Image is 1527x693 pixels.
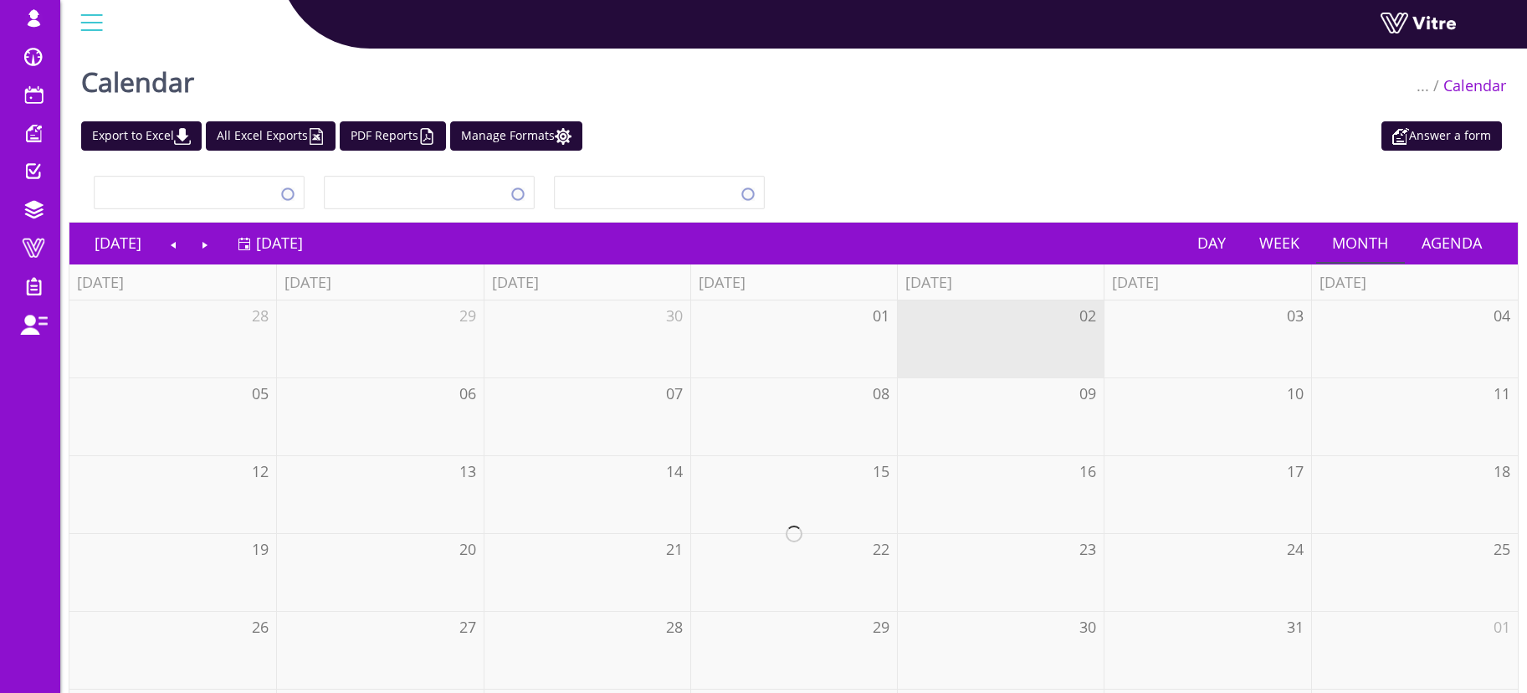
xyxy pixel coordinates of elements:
a: PDF Reports [340,121,446,151]
th: [DATE] [276,264,483,300]
span: ... [1417,75,1429,95]
a: Week [1243,223,1316,262]
a: Day [1181,223,1243,262]
a: All Excel Exports [206,121,336,151]
th: [DATE] [1311,264,1518,300]
a: Previous [158,223,190,262]
span: select [503,177,533,208]
th: [DATE] [69,264,276,300]
a: Month [1316,223,1406,262]
a: Agenda [1405,223,1499,262]
span: [DATE] [256,233,303,253]
a: Next [189,223,221,262]
img: appointment_white2.png [1392,128,1409,145]
li: Calendar [1429,75,1506,97]
a: [DATE] [78,223,158,262]
h1: Calendar [81,42,194,113]
img: cal_settings.png [555,128,571,145]
img: cal_pdf.png [418,128,435,145]
th: [DATE] [1104,264,1310,300]
th: [DATE] [897,264,1104,300]
a: [DATE] [238,223,303,262]
th: [DATE] [690,264,897,300]
img: cal_excel.png [308,128,325,145]
th: [DATE] [484,264,690,300]
img: cal_download.png [174,128,191,145]
a: Manage Formats [450,121,582,151]
a: Export to Excel [81,121,202,151]
a: Answer a form [1381,121,1502,151]
span: select [733,177,763,208]
span: select [273,177,303,208]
